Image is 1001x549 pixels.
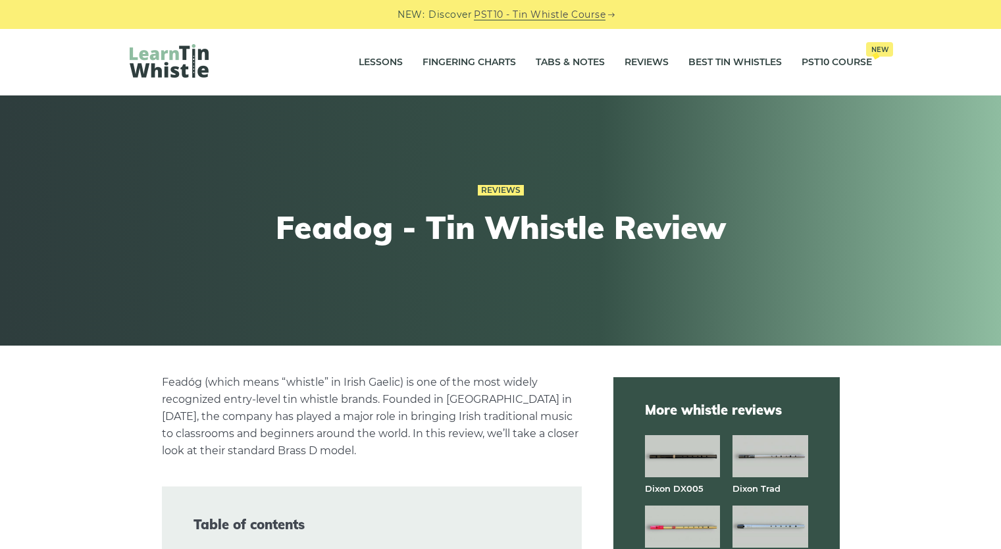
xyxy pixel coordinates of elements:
span: More whistle reviews [645,401,808,419]
h1: Feadog - Tin Whistle Review [259,209,743,247]
img: Generation brass tin whistle full front view [645,506,720,548]
a: Reviews [478,185,524,196]
img: Lir PRO aluminum tin whistle full front view [732,506,808,548]
span: New [866,42,893,57]
a: Lessons [359,46,403,79]
a: Dixon Trad [732,483,781,494]
p: Feadóg (which means “whistle” in Irish Gaelic) is one of the most widely recognized entry-level t... [162,374,582,459]
img: Dixon DX005 tin whistle full front view [645,435,720,477]
a: Fingering Charts [423,46,516,79]
a: Tabs & Notes [536,46,605,79]
a: Dixon DX005 [645,483,704,494]
a: PST10 CourseNew [802,46,872,79]
img: Dixon Trad tin whistle full front view [732,435,808,477]
a: Reviews [625,46,669,79]
img: LearnTinWhistle.com [130,44,209,78]
span: Table of contents [193,517,550,533]
a: Best Tin Whistles [688,46,782,79]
